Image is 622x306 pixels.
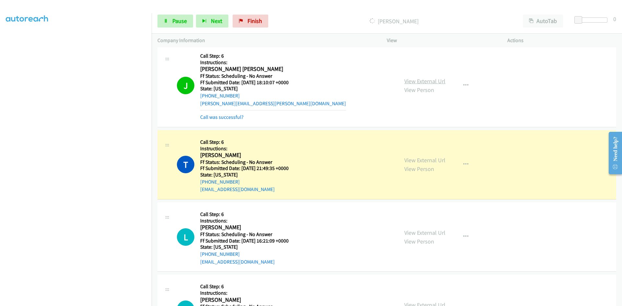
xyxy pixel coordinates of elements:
h5: Call Step: 6 [200,283,297,290]
a: View Person [404,238,434,245]
h5: State: [US_STATE] [200,85,346,92]
h1: T [177,156,194,173]
h5: State: [US_STATE] [200,172,297,178]
h2: [PERSON_NAME] [200,152,297,159]
h5: Instructions: [200,218,297,224]
a: [PHONE_NUMBER] [200,93,240,99]
span: Next [211,17,222,25]
a: [EMAIL_ADDRESS][DOMAIN_NAME] [200,259,275,265]
button: Next [196,15,228,28]
span: Pause [172,17,187,25]
a: [PHONE_NUMBER] [200,179,240,185]
iframe: Resource Center [603,127,622,179]
h5: Call Step: 6 [200,139,297,145]
h5: State: [US_STATE] [200,244,297,250]
p: Company Information [157,37,375,44]
a: View Person [404,165,434,173]
h5: Call Step: 6 [200,53,346,59]
div: 0 [613,15,616,23]
h5: Ff Status: Scheduling - No Answer [200,159,297,165]
h5: Ff Submitted Date: [DATE] 16:21:09 +0000 [200,238,297,244]
a: [PHONE_NUMBER] [200,251,240,257]
h1: J [177,77,194,94]
h5: Call Step: 6 [200,211,297,218]
span: Finish [248,17,262,25]
h1: L [177,228,194,246]
button: AutoTab [523,15,563,28]
a: [PERSON_NAME][EMAIL_ADDRESS][PERSON_NAME][DOMAIN_NAME] [200,100,346,107]
a: Pause [157,15,193,28]
p: Actions [507,37,616,44]
a: View Person [404,86,434,94]
a: View External Url [404,156,445,164]
h5: Instructions: [200,290,297,296]
a: [EMAIL_ADDRESS][DOMAIN_NAME] [200,186,275,192]
h5: Ff Submitted Date: [DATE] 21:49:35 +0000 [200,165,297,172]
h5: Ff Status: Scheduling - No Answer [200,231,297,238]
h2: [PERSON_NAME] [PERSON_NAME] [200,65,297,73]
a: View External Url [404,77,445,85]
p: [PERSON_NAME] [277,17,511,26]
a: Call was successful? [200,114,244,120]
h5: Instructions: [200,145,297,152]
a: Finish [233,15,268,28]
div: Delay between calls (in seconds) [578,17,607,23]
h2: [PERSON_NAME] [200,224,297,231]
h5: Ff Submitted Date: [DATE] 18:10:07 +0000 [200,79,346,86]
h2: [PERSON_NAME] [200,296,297,304]
a: View External Url [404,229,445,236]
h5: Instructions: [200,59,346,66]
p: View [387,37,496,44]
h5: Ff Status: Scheduling - No Answer [200,73,346,79]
